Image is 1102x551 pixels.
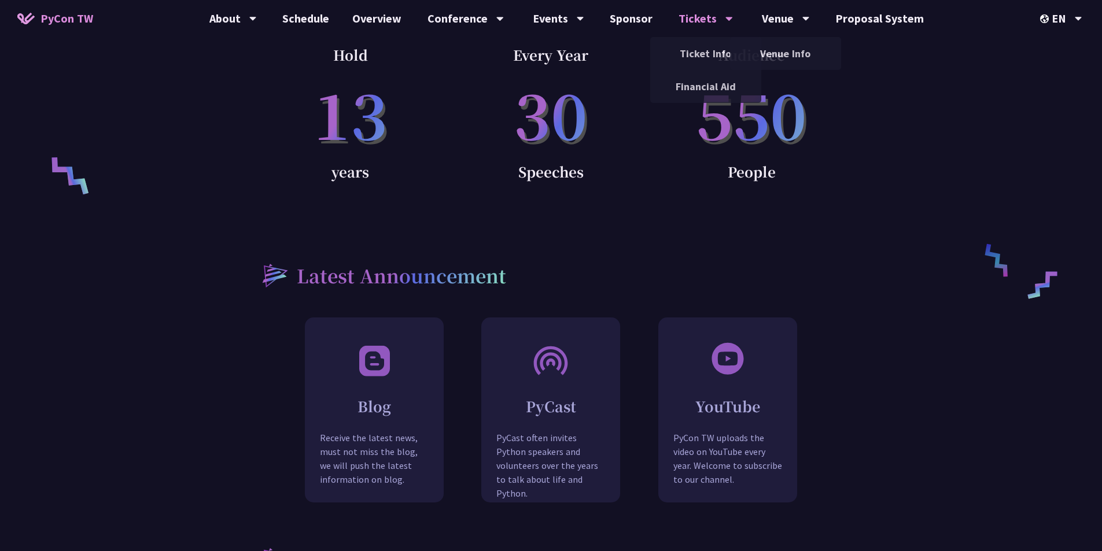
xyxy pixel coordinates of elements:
a: Ticket Info [650,40,761,67]
p: 550 [651,66,852,160]
h2: Blog [305,396,443,416]
img: PyCast.bcca2a8.svg [532,341,569,379]
p: Every Year [451,43,651,66]
a: Venue Info [730,40,841,67]
img: svg+xml;base64,PHN2ZyB3aWR0aD0iNjAiIGhlaWdodD0iNjAiIHZpZXdCb3g9IjAgMCA2MCA2MCIgZmlsbD0ibm9uZSIgeG... [710,341,745,376]
img: heading-bullet [250,253,297,297]
p: Receive the latest news, must not miss the blog, we will push the latest information on blog. [305,431,443,504]
p: PyCast often invites Python speakers and volunteers over the years to talk about life and Python. [482,431,620,517]
p: People [651,160,852,183]
img: Home icon of PyCon TW 2025 [17,13,35,24]
a: PyCon TW [6,4,105,33]
a: Financial Aid [650,73,761,100]
p: PyCon TW uploads the video on YouTube every year. Welcome to subscribe to our channel. [659,431,797,504]
p: 30 [451,66,651,160]
img: Locale Icon [1040,14,1052,23]
h2: PyCast [482,396,620,416]
h2: Latest Announcement [297,261,506,289]
span: PyCon TW [40,10,93,27]
p: Speeches [451,160,651,183]
h2: YouTube [659,396,797,416]
img: Blog.348b5bb.svg [356,341,393,379]
p: years [250,160,451,183]
p: 13 [250,66,451,160]
p: Hold [250,43,451,66]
